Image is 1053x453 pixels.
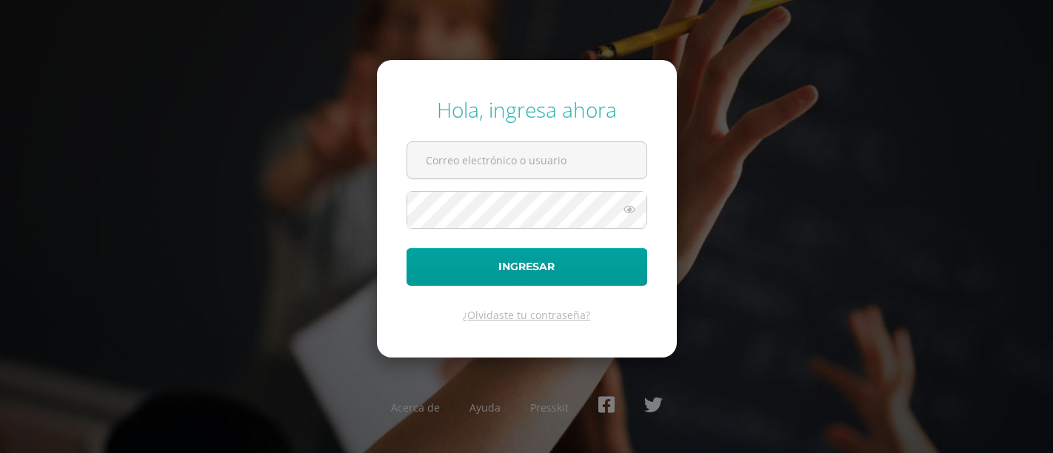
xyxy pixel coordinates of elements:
a: Acerca de [391,400,440,415]
a: Presskit [530,400,569,415]
input: Correo electrónico o usuario [407,142,646,178]
a: ¿Olvidaste tu contraseña? [463,308,590,322]
button: Ingresar [407,248,647,286]
div: Hola, ingresa ahora [407,95,647,124]
a: Ayuda [469,400,501,415]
